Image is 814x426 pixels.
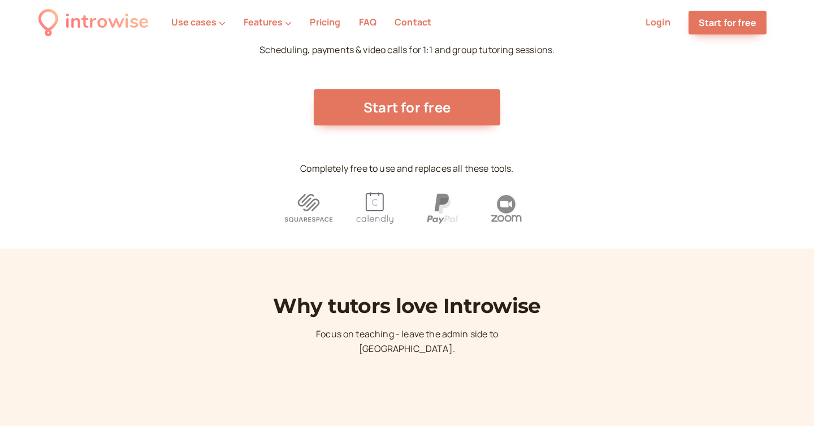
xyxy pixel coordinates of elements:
[259,43,555,58] p: Scheduling, payments & video calls for 1:1 and group tutoring sessions.
[689,11,767,34] a: Start for free
[300,162,513,176] p: Completely free to use and replaces all these tools.
[294,327,520,357] p: Focus on teaching - leave the admin side to [GEOGRAPHIC_DATA].
[359,16,376,28] a: FAQ
[65,7,149,38] div: introwise
[646,16,670,28] a: Login
[282,185,335,231] img: 6779c4a26e7da640d53f2862e2f142f93512865b-93x80.png
[395,16,431,28] a: Contact
[181,294,633,318] h1: Why tutors love Introwise
[244,17,292,27] button: Features
[314,89,500,125] a: Start for free
[348,185,401,231] img: 3768b3e5ebd9a3519d5b2e41a34157cae83ee83d-93x80.png
[480,185,532,231] img: 0d05c253e9c2c7ec9385c0e2f04c3ae074345acf-93x80.png
[414,185,466,231] img: 7b4703dc57b7b91b27e385a02bba5645814e0ffd-92x80.png
[38,7,149,38] a: introwise
[310,16,340,28] a: Pricing
[171,17,226,27] button: Use cases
